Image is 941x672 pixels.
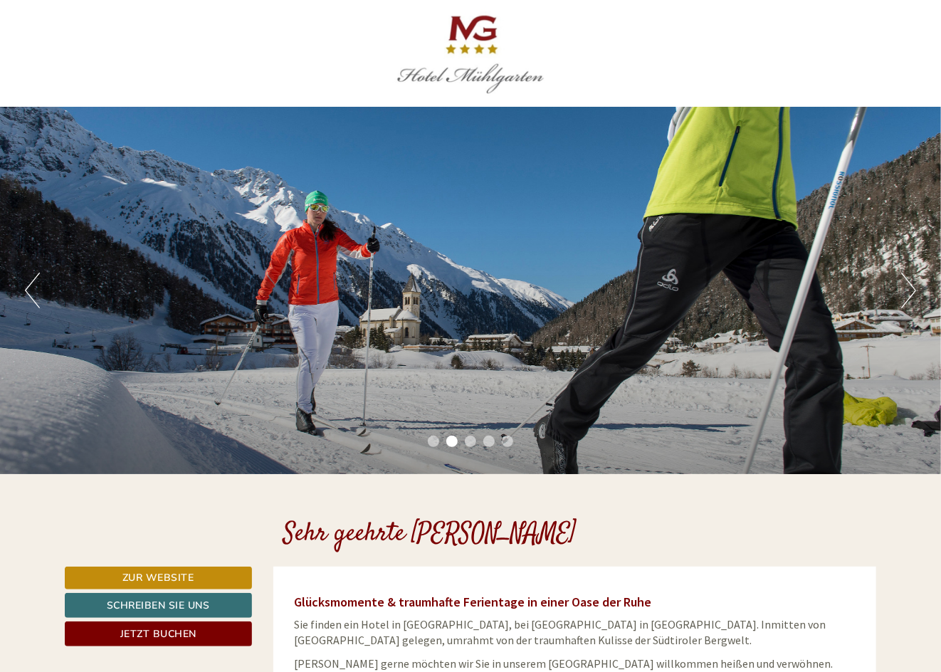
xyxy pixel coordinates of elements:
button: Previous [25,273,40,308]
button: Next [901,273,916,308]
a: Zur Website [65,567,252,589]
a: Jetzt buchen [65,621,252,646]
span: Glücksmomente & traumhafte Ferientage in einer Oase der Ruhe [295,594,652,610]
h1: Sehr geehrte [PERSON_NAME] [284,520,577,549]
p: [PERSON_NAME] gerne möchten wir Sie in unserem [GEOGRAPHIC_DATA] willkommen heißen und verwöhnen. [295,656,856,672]
span: Sie finden ein Hotel in [GEOGRAPHIC_DATA], bei [GEOGRAPHIC_DATA] in [GEOGRAPHIC_DATA]. Inmitten v... [295,617,826,648]
a: Schreiben Sie uns [65,593,252,618]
